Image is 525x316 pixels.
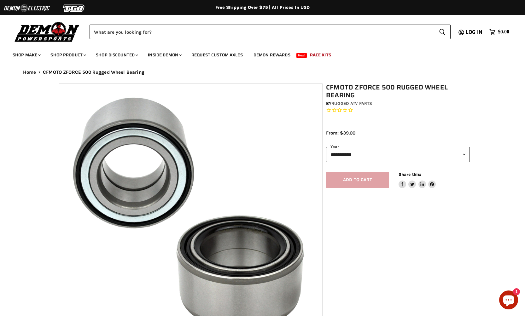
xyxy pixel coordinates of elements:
form: Product [90,25,451,39]
div: by [326,100,470,107]
a: Shop Product [46,49,90,61]
img: TGB Logo 2 [50,2,98,14]
a: Demon Rewards [249,49,295,61]
inbox-online-store-chat: Shopify online store chat [497,290,520,311]
a: Inside Demon [143,49,185,61]
select: year [326,147,470,162]
a: Shop Discounted [91,49,142,61]
button: Search [434,25,451,39]
span: From: $39.00 [326,130,355,136]
a: Race Kits [305,49,336,61]
span: Rated 0.0 out of 5 stars 0 reviews [326,107,470,114]
ul: Main menu [8,46,508,61]
span: New! [296,53,307,58]
a: Rugged ATV Parts [331,101,372,106]
img: Demon Powersports [13,20,82,43]
aside: Share this: [399,172,436,188]
h1: CFMOTO ZFORCE 500 Rugged Wheel Bearing [326,83,470,99]
span: Log in [466,28,482,36]
span: $0.00 [498,29,509,35]
a: Log in [463,29,486,35]
span: CFMOTO ZFORCE 500 Rugged Wheel Bearing [43,70,144,75]
a: $0.00 [486,27,512,37]
a: Request Custom Axles [187,49,248,61]
nav: Breadcrumbs [10,70,515,75]
a: Shop Make [8,49,44,61]
input: Search [90,25,434,39]
span: Share this: [399,172,421,177]
img: Demon Electric Logo 2 [3,2,50,14]
div: Free Shipping Over $75 | All Prices In USD [10,5,515,10]
a: Home [23,70,36,75]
